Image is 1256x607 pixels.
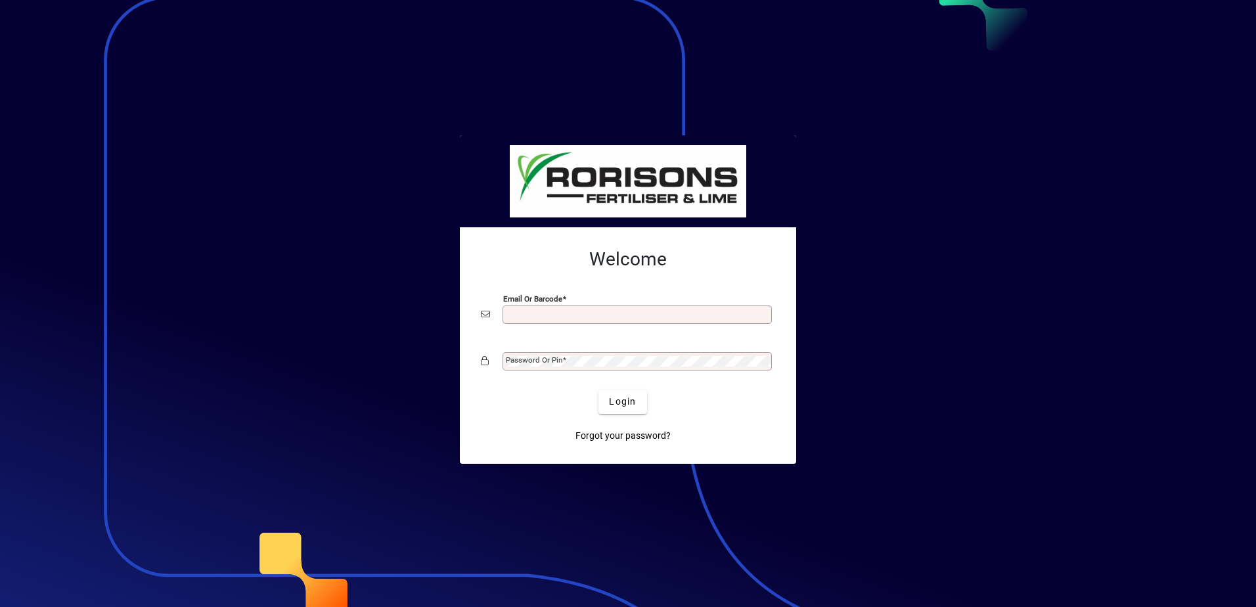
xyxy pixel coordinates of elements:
span: Login [609,395,636,409]
a: Forgot your password? [570,424,676,448]
mat-label: Password or Pin [506,355,562,365]
mat-label: Email or Barcode [503,294,562,303]
h2: Welcome [481,248,775,271]
button: Login [598,390,646,414]
span: Forgot your password? [575,429,671,443]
